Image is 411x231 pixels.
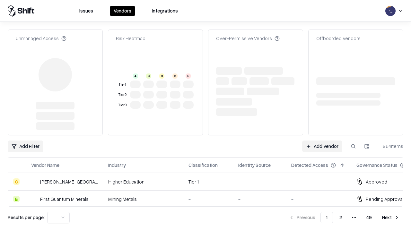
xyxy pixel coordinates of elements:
[291,162,328,168] div: Detected Access
[361,212,377,223] button: 49
[302,141,342,152] a: Add Vendor
[316,35,361,42] div: Offboarded Vendors
[216,35,280,42] div: Over-Permissive Vendors
[378,143,403,150] div: 964 items
[291,178,346,185] div: -
[238,196,281,202] div: -
[108,178,178,185] div: Higher Education
[110,6,135,16] button: Vendors
[186,73,191,79] div: F
[291,196,346,202] div: -
[133,73,138,79] div: A
[356,162,398,168] div: Governance Status
[366,196,404,202] div: Pending Approval
[188,178,228,185] div: Tier 1
[117,102,127,108] div: Tier 3
[108,196,178,202] div: Mining Metals
[238,162,271,168] div: Identity Source
[16,35,66,42] div: Unmanaged Access
[75,6,97,16] button: Issues
[188,196,228,202] div: -
[238,178,281,185] div: -
[366,178,387,185] div: Approved
[31,162,59,168] div: Vendor Name
[8,214,45,221] p: Results per page:
[378,212,403,223] button: Next
[334,212,347,223] button: 2
[148,6,182,16] button: Integrations
[31,196,38,202] img: First Quantum Minerals
[285,212,403,223] nav: pagination
[159,73,164,79] div: C
[108,162,126,168] div: Industry
[188,162,218,168] div: Classification
[13,178,20,185] div: C
[117,92,127,98] div: Tier 2
[117,82,127,87] div: Tier 1
[116,35,145,42] div: Risk Heatmap
[40,178,98,185] div: [PERSON_NAME][GEOGRAPHIC_DATA]
[13,196,20,202] div: B
[172,73,178,79] div: D
[320,212,333,223] button: 1
[146,73,151,79] div: B
[8,141,43,152] button: Add Filter
[31,178,38,185] img: Reichman University
[40,196,89,202] div: First Quantum Minerals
